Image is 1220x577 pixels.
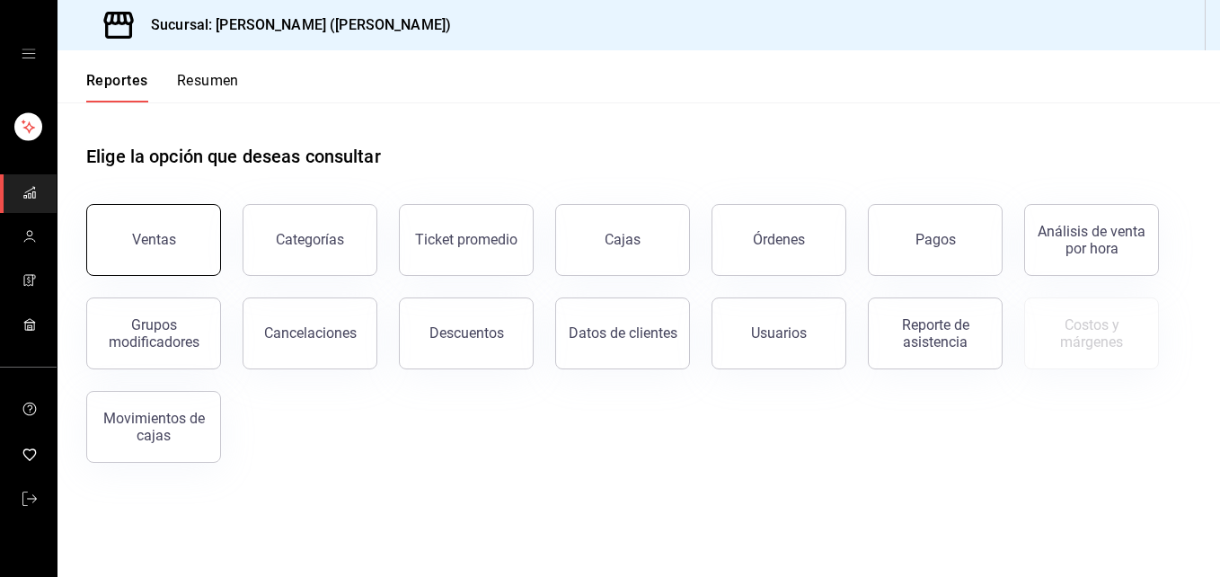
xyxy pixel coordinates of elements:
div: Categorías [276,231,344,248]
button: Descuentos [399,297,534,369]
div: Ventas [132,231,176,248]
button: Ticket promedio [399,204,534,276]
button: Movimientos de cajas [86,391,221,463]
button: Datos de clientes [555,297,690,369]
div: Análisis de venta por hora [1036,223,1147,257]
button: Contrata inventarios para ver este reporte [1024,297,1159,369]
button: Ventas [86,204,221,276]
button: cajón abierto [22,47,36,61]
div: Cancelaciones [264,324,357,342]
button: Análisis de venta por hora [1024,204,1159,276]
div: Ticket promedio [415,231,517,248]
font: Resumen [177,72,239,90]
button: Órdenes [712,204,846,276]
h1: Elige la opción que deseas consultar [86,143,381,170]
button: Pagos [868,204,1003,276]
button: Reportes [86,72,148,102]
button: Reporte de asistencia [868,297,1003,369]
button: Cajas [555,204,690,276]
button: Categorías [243,204,377,276]
button: Grupos modificadores [86,297,221,369]
div: Descuentos [429,324,504,342]
button: Cancelaciones [243,297,377,369]
div: Cajas [605,231,641,248]
h3: Sucursal: [PERSON_NAME] ([PERSON_NAME]) [137,14,451,36]
div: Costos y márgenes [1036,316,1147,351]
div: Pestañas de navegación [86,72,239,102]
div: Grupos modificadores [98,316,209,351]
div: Órdenes [753,231,805,248]
div: Pagos [915,231,956,248]
div: Datos de clientes [569,324,677,342]
div: Reporte de asistencia [880,316,991,351]
div: Usuarios [751,324,807,342]
button: Usuarios [712,297,846,369]
div: Movimientos de cajas [98,410,209,444]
